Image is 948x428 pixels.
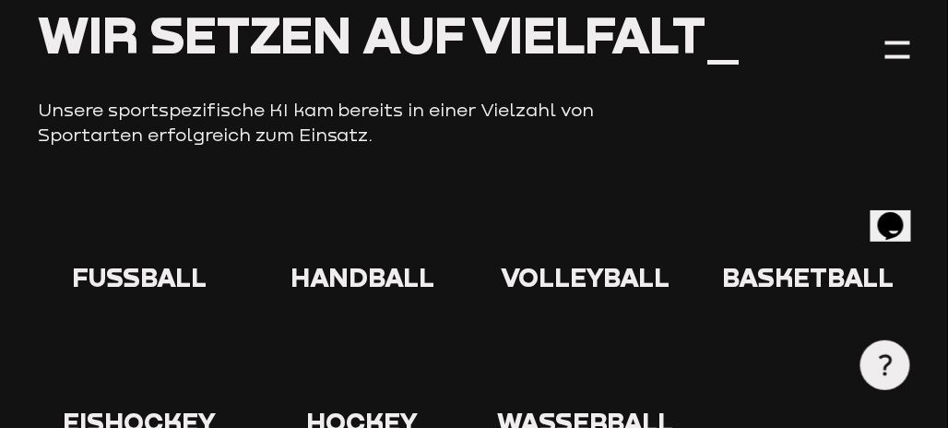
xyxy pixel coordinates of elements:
[290,262,434,292] span: Handball
[38,3,467,65] span: Wir setzen auf
[723,262,895,292] span: Basketball
[38,97,637,147] p: Unsere sportspezifische KI kam bereits in einer Vielzahl von Sportarten erfolgreich zum Einsatz.
[501,262,670,292] span: Volleyball
[72,262,207,292] span: Fußball
[472,3,742,65] span: Vielfalt_
[871,186,930,242] iframe: chat widget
